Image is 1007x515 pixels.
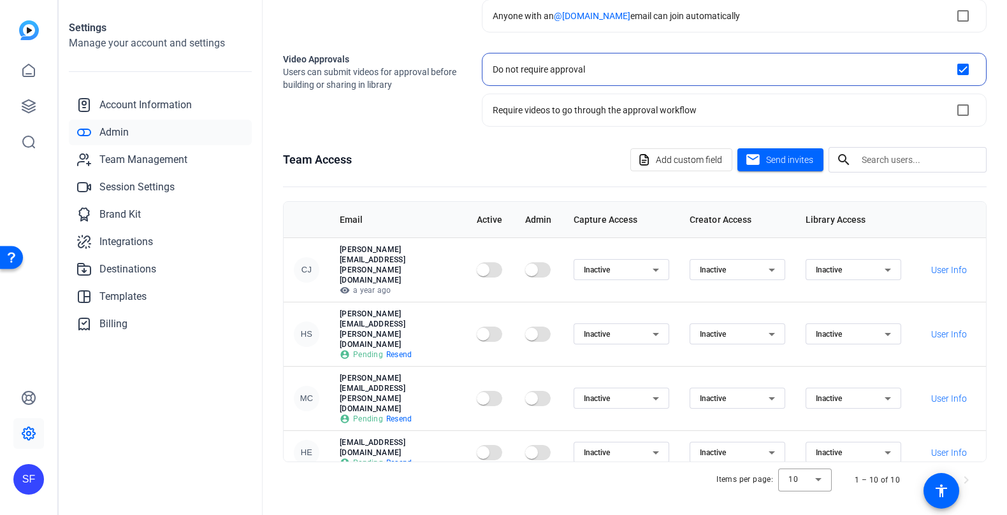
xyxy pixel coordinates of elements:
span: Inactive [584,394,610,403]
img: blue-gradient.svg [19,20,39,40]
mat-icon: account_circle [340,458,350,468]
span: Session Settings [99,180,175,195]
th: Library Access [795,202,911,237]
span: Send invites [766,153,813,167]
div: Anyone with an email can join automatically [493,10,740,22]
span: Billing [99,316,127,332]
mat-icon: visibility [340,285,350,295]
input: Search users... [862,152,976,167]
h2: Video Approvals [283,53,461,66]
th: Admin [515,202,563,237]
div: MC [294,386,319,411]
mat-icon: mail [745,152,761,168]
th: Capture Access [563,202,679,237]
button: Previous page [920,465,951,495]
span: Pending [353,458,383,468]
mat-icon: search [829,152,859,167]
div: HE [294,440,319,465]
span: @[DOMAIN_NAME] [554,11,630,21]
span: User Info [931,446,967,459]
h1: Team Access [283,151,352,169]
span: Inactive [700,330,726,339]
p: [PERSON_NAME][EMAIL_ADDRESS][PERSON_NAME][DOMAIN_NAME] [340,244,456,285]
p: [PERSON_NAME][EMAIL_ADDRESS][PERSON_NAME][DOMAIN_NAME] [340,373,456,414]
span: Inactive [584,448,610,457]
span: Inactive [816,330,842,339]
button: User Info [922,258,976,281]
span: Inactive [816,448,842,457]
span: Inactive [584,265,610,274]
span: Resend [386,349,412,360]
div: SF [13,464,44,495]
span: User Info [931,328,967,341]
th: Email [330,202,467,237]
span: Integrations [99,234,153,250]
a: Brand Kit [69,202,252,227]
mat-icon: account_circle [340,414,350,424]
span: Inactive [700,394,726,403]
span: Inactive [816,394,842,403]
span: Inactive [584,330,610,339]
button: Next page [951,465,982,495]
span: Inactive [816,265,842,274]
div: HS [294,321,319,347]
a: Templates [69,284,252,309]
span: User Info [931,392,967,405]
mat-icon: accessibility [934,483,949,498]
mat-icon: account_circle [340,349,350,360]
h1: Settings [69,20,252,36]
button: User Info [922,387,976,410]
a: Admin [69,120,252,145]
span: Resend [386,414,412,424]
button: Send invites [737,148,823,171]
button: Add custom field [630,148,732,171]
button: User Info [922,323,976,346]
span: Templates [99,289,147,304]
span: Pending [353,414,383,424]
span: Resend [386,458,412,468]
a: Team Management [69,147,252,173]
span: Add custom field [656,148,722,172]
div: 1 – 10 of 10 [855,474,900,486]
span: Inactive [700,265,726,274]
span: Admin [99,125,129,140]
span: Inactive [700,448,726,457]
span: Destinations [99,262,156,277]
div: Items per page: [716,473,773,486]
span: User Info [931,264,967,276]
h2: Manage your account and settings [69,36,252,51]
div: CJ [294,257,319,283]
div: Require videos to go through the approval workflow [493,104,697,116]
th: Creator Access [679,202,795,237]
button: User Info [922,441,976,464]
span: Account Information [99,97,192,113]
p: a year ago [340,285,456,295]
a: Destinations [69,257,252,282]
a: Session Settings [69,174,252,200]
a: Integrations [69,229,252,255]
span: Team Management [99,152,187,167]
p: [PERSON_NAME][EMAIL_ADDRESS][PERSON_NAME][DOMAIN_NAME] [340,309,456,349]
div: Do not require approval [493,63,585,76]
a: Account Information [69,92,252,118]
th: Active [467,202,515,237]
span: Pending [353,349,383,360]
span: Brand Kit [99,207,141,222]
a: Billing [69,311,252,337]
span: Users can submit videos for approval before building or sharing in library [283,66,461,91]
p: [EMAIL_ADDRESS][DOMAIN_NAME] [340,437,456,458]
